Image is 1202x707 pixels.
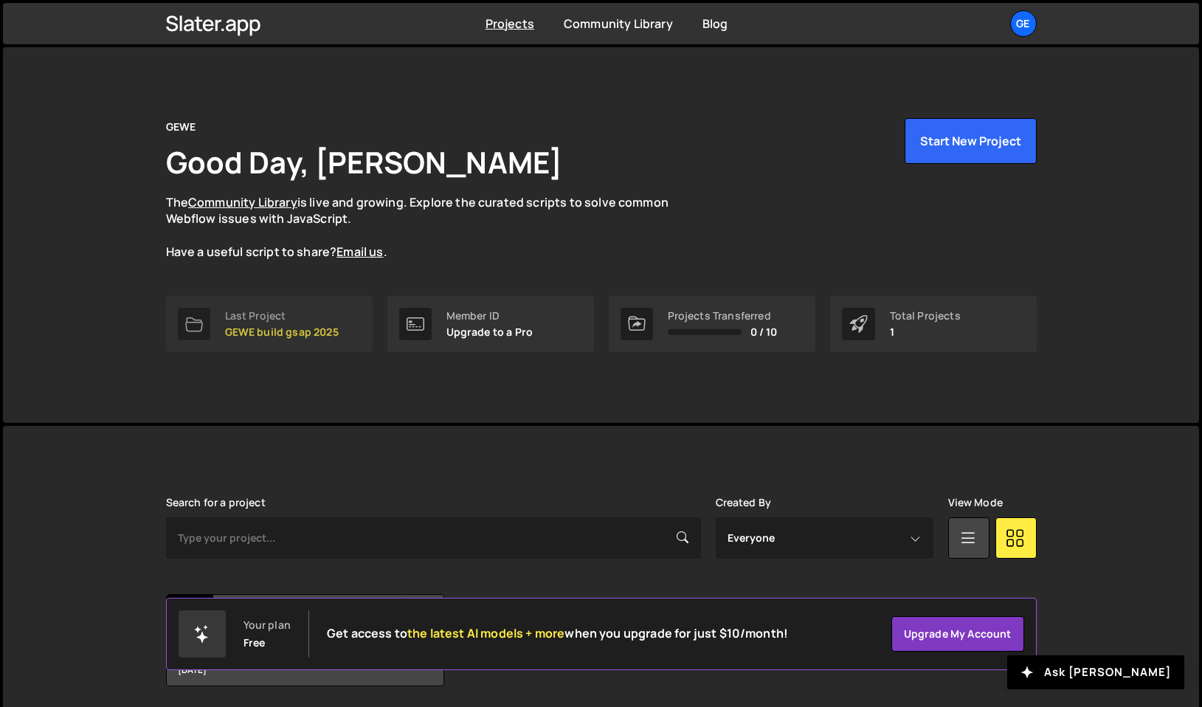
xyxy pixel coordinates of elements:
[166,194,697,261] p: The is live and growing. Explore the curated scripts to solve common Webflow issues with JavaScri...
[160,94,255,104] div: Keywords nach Traffic
[336,244,383,260] a: Email us
[564,15,673,32] a: Community Library
[60,93,72,105] img: tab_domain_overview_orange.svg
[890,326,961,338] p: 1
[166,296,373,352] a: Last Project GEWE build gsap 2025
[948,497,1003,508] label: View Mode
[668,310,778,322] div: Projects Transferred
[243,619,291,631] div: Your plan
[166,497,266,508] label: Search for a project
[750,326,778,338] span: 0 / 10
[166,594,444,686] a: GE GEWE build gsap 2025 Created by [PERSON_NAME] 1 page, last updated by [PERSON_NAME] about [DATE]
[1007,655,1184,689] button: Ask [PERSON_NAME]
[76,94,108,104] div: Domain
[905,118,1037,164] button: Start New Project
[225,310,339,322] div: Last Project
[167,595,213,641] div: GE
[188,194,297,210] a: Community Library
[166,517,701,559] input: Type your project...
[166,118,196,136] div: GEWE
[1010,10,1037,37] a: GE
[486,15,534,32] a: Projects
[166,142,563,182] h1: Good Day, [PERSON_NAME]
[702,15,728,32] a: Blog
[41,24,72,35] div: v 4.0.25
[38,38,244,50] div: Domain: [PERSON_NAME][DOMAIN_NAME]
[407,625,564,641] span: the latest AI models + more
[24,38,35,50] img: website_grey.svg
[890,310,961,322] div: Total Projects
[446,326,533,338] p: Upgrade to a Pro
[716,497,772,508] label: Created By
[327,627,788,641] h2: Get access to when you upgrade for just $10/month!
[225,326,339,338] p: GEWE build gsap 2025
[891,616,1024,652] a: Upgrade my account
[446,310,533,322] div: Member ID
[24,24,35,35] img: logo_orange.svg
[144,93,156,105] img: tab_keywords_by_traffic_grey.svg
[243,637,266,649] div: Free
